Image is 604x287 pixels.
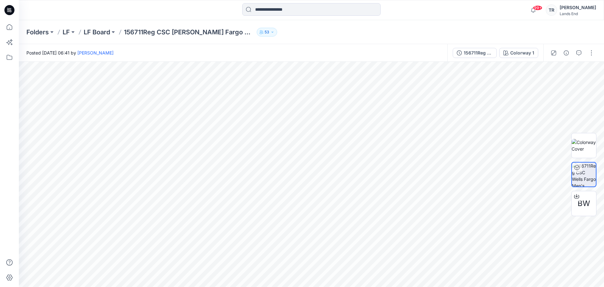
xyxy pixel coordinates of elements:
button: 53 [257,28,277,37]
img: 156711Reg CSC Wells Fargo Men's Textured LS Dress Shirt 09-16-25 Colorway 1 [572,163,596,187]
span: Posted [DATE] 06:41 by [26,49,114,56]
div: 156711Reg CSC [PERSON_NAME] Fargo Men's Textured LS Dress Shirt [DATE] [464,49,493,56]
p: 53 [265,29,269,36]
button: Colorway 1 [499,48,538,58]
a: LF Board [84,28,110,37]
div: Colorway 1 [510,49,534,56]
a: LF [63,28,70,37]
button: 156711Reg CSC [PERSON_NAME] Fargo Men's Textured LS Dress Shirt [DATE] [453,48,497,58]
div: [PERSON_NAME] [560,4,596,11]
p: 156711Reg CSC [PERSON_NAME] Fargo Men's Textured LS Dress Shirt [DATE] [124,28,254,37]
div: TR [546,4,557,16]
img: Colorway Cover [572,139,596,152]
a: [PERSON_NAME] [77,50,114,55]
span: BW [578,198,590,209]
a: Folders [26,28,49,37]
div: Lands End [560,11,596,16]
button: Details [561,48,571,58]
span: 99+ [533,5,542,10]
